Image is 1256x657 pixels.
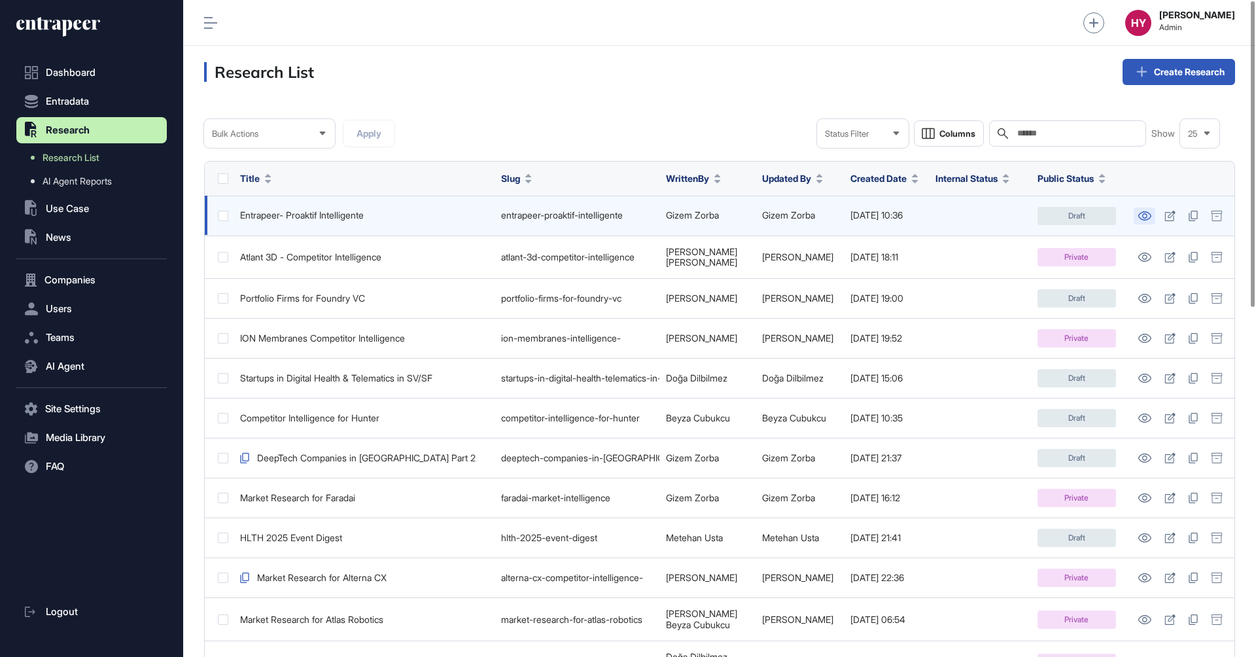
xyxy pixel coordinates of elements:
[762,452,815,463] a: Gizem Zorba
[240,533,488,543] div: HLTH 2025 Event Digest
[762,492,815,503] a: Gizem Zorba
[762,372,824,383] a: Doğa Dilbilmez
[16,296,167,322] button: Users
[240,614,488,625] div: Market Research for Atlas Robotics
[762,532,819,543] a: Metehan Usta
[850,252,922,262] div: [DATE] 18:11
[16,453,167,480] button: FAQ
[762,251,833,262] a: [PERSON_NAME]
[666,412,730,423] a: Beyza Cubukcu
[1038,207,1116,225] div: Draft
[43,176,112,186] span: AI Agent Reports
[240,493,488,503] div: Market Research for Faradai
[240,252,488,262] div: Atlant 3D - Competitor Intelligence
[666,608,737,619] a: [PERSON_NAME]
[939,129,975,139] span: Columns
[1038,529,1116,547] div: Draft
[16,60,167,86] a: Dashboard
[666,171,721,185] button: WrittenBy
[46,232,71,243] span: News
[762,614,833,625] a: [PERSON_NAME]
[501,333,653,344] div: ion-membranes-intelligence-
[501,573,653,583] div: alterna-cx-competitor-intelligence-
[501,171,520,185] span: Slug
[16,196,167,222] button: Use Case
[46,96,89,107] span: Entradata
[46,67,96,78] span: Dashboard
[501,614,653,625] div: market-research-for-atlas-robotics
[666,257,737,268] a: [PERSON_NAME]
[762,171,823,185] button: Updated By
[212,129,258,139] span: Bulk Actions
[501,373,653,383] div: startups-in-digital-health-telematics-in-svsf
[850,210,922,221] div: [DATE] 10:36
[935,171,998,185] span: Internal Status
[850,373,922,383] div: [DATE] 15:06
[850,293,922,304] div: [DATE] 19:00
[935,171,1009,185] button: Internal Status
[501,413,653,423] div: competitor-intelligence-for-hunter
[762,412,826,423] a: Beyza Cubukcu
[240,171,260,185] span: Title
[240,573,488,583] div: Market Research for Alterna CX
[240,293,488,304] div: Portfolio Firms for Foundry VC
[46,433,105,443] span: Media Library
[501,453,653,463] div: deeptech-companies-in-[GEOGRAPHIC_DATA]-part-2
[850,614,922,625] div: [DATE] 06:54
[45,404,101,414] span: Site Settings
[16,425,167,451] button: Media Library
[666,532,723,543] a: Metehan Usta
[1151,128,1175,139] span: Show
[240,210,488,221] div: Entrapeer- Proaktif Intelligente
[46,125,90,135] span: Research
[666,293,737,304] a: [PERSON_NAME]
[44,275,96,285] span: Companies
[850,171,918,185] button: Created Date
[762,293,833,304] a: [PERSON_NAME]
[501,493,653,503] div: faradai-market-intelligence
[666,572,737,583] a: [PERSON_NAME]
[240,413,488,423] div: Competitor Intelligence for Hunter
[1038,248,1116,266] div: Private
[46,461,64,472] span: FAQ
[850,573,922,583] div: [DATE] 22:36
[16,353,167,380] button: AI Agent
[1038,289,1116,308] div: Draft
[666,246,737,257] a: [PERSON_NAME]
[1038,569,1116,587] div: Private
[825,129,869,139] span: Status Filter
[850,493,922,503] div: [DATE] 16:12
[501,293,653,304] div: portfolio-firms-for-foundry-vc
[501,171,532,185] button: Slug
[16,599,167,625] a: Logout
[1038,171,1106,185] button: Public Status
[1159,23,1235,32] span: Admin
[1188,129,1198,139] span: 25
[46,607,78,617] span: Logout
[1038,409,1116,427] div: Draft
[1038,449,1116,467] div: Draft
[666,332,737,344] a: [PERSON_NAME]
[762,171,811,185] span: Updated By
[1125,10,1151,36] div: HY
[1159,10,1235,20] strong: [PERSON_NAME]
[501,252,653,262] div: atlant-3d-competitor-intelligence
[666,372,727,383] a: Doğa Dilbilmez
[1038,611,1116,629] div: Private
[16,117,167,143] button: Research
[46,361,84,372] span: AI Agent
[666,209,719,221] a: Gizem Zorba
[666,171,709,185] span: WrittenBy
[240,453,488,463] div: DeepTech Companies in [GEOGRAPHIC_DATA] Part 2
[850,171,907,185] span: Created Date
[850,453,922,463] div: [DATE] 21:37
[1123,59,1235,85] a: Create Research
[46,204,89,214] span: Use Case
[1038,369,1116,387] div: Draft
[16,325,167,351] button: Teams
[762,572,833,583] a: [PERSON_NAME]
[16,224,167,251] button: News
[666,492,719,503] a: Gizem Zorba
[204,62,314,82] h3: Research List
[666,452,719,463] a: Gizem Zorba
